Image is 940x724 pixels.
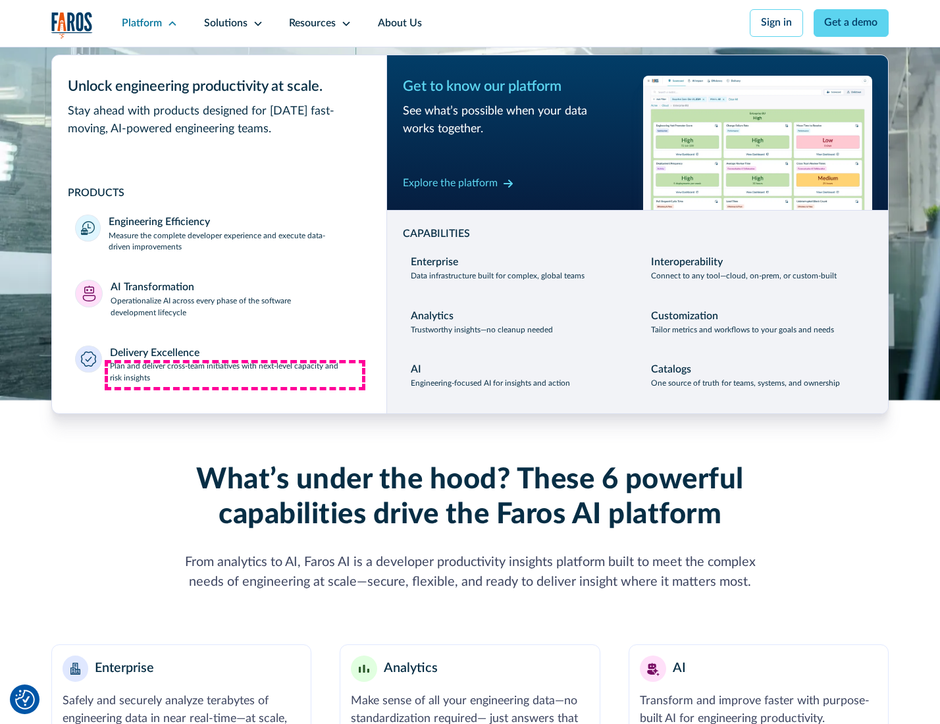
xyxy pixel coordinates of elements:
[403,103,633,138] div: See what’s possible when your data works together.
[411,378,570,390] p: Engineering-focused AI for insights and action
[68,76,371,97] div: Unlock engineering productivity at scale.
[651,324,834,336] p: Tailor metrics and workflows to your goals and needs
[51,12,93,39] img: Logo of the analytics and reporting company Faros.
[643,76,873,209] img: Workflow productivity trends heatmap chart
[169,553,771,592] div: From analytics to AI, Faros AI is a developer productivity insights platform built to meet the co...
[673,659,686,679] div: AI
[68,207,371,262] a: Engineering EfficiencyMeasure the complete developer experience and execute data-driven improvements
[110,361,363,384] p: Plan and deliver cross-team initiatives with next-level capacity and risk insights
[403,76,633,97] div: Get to know our platform
[109,215,210,230] div: Engineering Efficiency
[403,226,873,242] div: CAPABILITIES
[68,186,371,201] div: PRODUCTS
[359,665,369,673] img: Minimalist bar chart analytics icon
[814,9,889,37] a: Get a demo
[384,659,438,679] div: Analytics
[15,690,35,710] button: Cookie Settings
[411,271,585,282] p: Data infrastructure built for complex, global teams
[403,176,498,192] div: Explore the platform
[289,16,336,32] div: Resources
[51,47,889,414] nav: Platform
[68,103,371,138] div: Stay ahead with products designed for [DATE] fast-moving, AI-powered engineering teams.
[169,463,771,532] h2: What’s under the hood? These 6 powerful capabilities drive the Faros AI platform
[651,378,840,390] p: One source of truth for teams, systems, and ownership
[95,659,154,679] div: Enterprise
[651,271,837,282] p: Connect to any tool—cloud, on-prem, or custom-built
[642,658,663,679] img: AI robot or assistant icon
[122,16,162,32] div: Platform
[204,16,248,32] div: Solutions
[403,173,513,194] a: Explore the platform
[643,247,873,290] a: InteroperabilityConnect to any tool—cloud, on-prem, or custom-built
[411,362,421,378] div: AI
[411,309,454,324] div: Analytics
[651,362,691,378] div: Catalogs
[411,324,553,336] p: Trustworthy insights—no cleanup needed
[110,346,199,361] div: Delivery Excellence
[15,690,35,710] img: Revisit consent button
[68,338,371,393] a: Delivery ExcellencePlan and deliver cross-team initiatives with next-level capacity and risk insi...
[51,12,93,39] a: home
[643,355,873,398] a: CatalogsOne source of truth for teams, systems, and ownership
[403,301,633,344] a: AnalyticsTrustworthy insights—no cleanup needed
[411,255,458,271] div: Enterprise
[403,355,633,398] a: AIEngineering-focused AI for insights and action
[651,309,718,324] div: Customization
[111,280,194,296] div: AI Transformation
[403,247,633,290] a: EnterpriseData infrastructure built for complex, global teams
[111,296,363,319] p: Operationalize AI across every phase of the software development lifecycle
[70,663,81,675] img: Enterprise building blocks or structure icon
[651,255,723,271] div: Interoperability
[109,230,363,254] p: Measure the complete developer experience and execute data-driven improvements
[643,301,873,344] a: CustomizationTailor metrics and workflows to your goals and needs
[750,9,803,37] a: Sign in
[68,272,371,327] a: AI TransformationOperationalize AI across every phase of the software development lifecycle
